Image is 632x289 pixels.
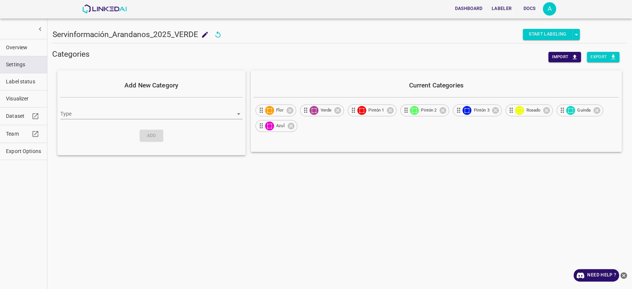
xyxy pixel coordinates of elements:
[310,106,318,115] img: bounding_box
[516,1,543,16] a: Docs
[53,29,198,40] h5: Servinformación_Arandanos_2025_VERDE
[515,106,524,115] img: bounding_box
[417,107,441,113] span: Pintón 2
[409,80,463,90] h6: Current Categories
[523,29,580,40] div: split button
[450,1,487,16] a: Dashboard
[6,78,41,86] span: Label status
[6,147,41,155] span: Export Options
[300,104,344,116] div: bounding_boxVerde
[198,28,212,41] button: add to shopping cart
[6,61,41,69] span: Settings
[489,3,515,15] button: Labeler
[272,123,289,129] span: Azul
[573,107,595,113] span: Guinda
[543,2,556,16] button: Open settings
[548,52,581,62] button: Import
[60,109,243,119] div: ​
[6,95,41,103] span: Visualizer
[255,104,296,116] div: bounding_boxFlor
[6,44,41,52] span: Overview
[619,269,628,282] button: close-help
[505,104,553,116] div: bounding_boxRosado
[6,112,30,120] span: Dataset
[410,106,419,115] img: bounding_box
[543,2,556,16] div: A
[52,49,340,59] h5: Categories
[400,104,449,116] div: bounding_boxPintón 2
[453,104,502,116] div: bounding_boxPintón 3
[452,3,485,15] button: Dashboard
[587,52,619,62] button: Export
[566,106,575,115] img: bounding_box
[33,22,47,36] button: show more
[6,130,30,138] span: Team
[523,29,572,40] button: Start Labeling
[462,106,471,115] img: bounding_box
[265,122,274,130] img: bounding_box
[522,107,545,113] span: Rosado
[124,80,178,90] h6: Add New Category
[272,107,288,113] span: Flor
[469,107,494,113] span: Pintón 3
[357,106,366,115] img: bounding_box
[574,269,619,282] a: Need Help ?
[556,104,603,116] div: bounding_boxGuinda
[487,1,516,16] a: Labeler
[348,104,397,116] div: bounding_boxPintón 1
[364,107,388,113] span: Pintón 1
[572,29,580,40] button: select role
[255,120,297,132] div: bounding_boxAzul
[82,4,127,13] img: LinkedAI
[316,107,336,113] span: Verde
[518,3,541,15] button: Docs
[265,106,274,115] img: bounding_box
